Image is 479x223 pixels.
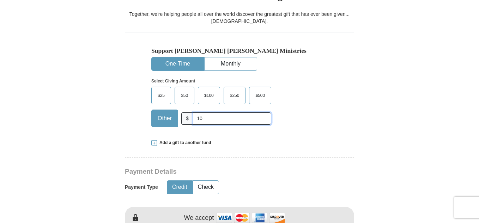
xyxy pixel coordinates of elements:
[125,11,354,25] div: Together, we're helping people all over the world discover the greatest gift that has ever been g...
[193,181,219,194] button: Check
[125,168,305,176] h3: Payment Details
[152,57,204,70] button: One-Time
[167,181,192,194] button: Credit
[154,113,175,124] span: Other
[201,90,217,101] span: $100
[226,90,243,101] span: $250
[151,79,195,83] strong: Select Giving Amount
[151,47,328,55] h5: Support [PERSON_NAME] [PERSON_NAME] Ministries
[181,112,193,125] span: $
[205,57,257,70] button: Monthly
[157,140,211,146] span: Add a gift to another fund
[252,90,268,101] span: $500
[125,184,158,190] h5: Payment Type
[154,90,168,101] span: $25
[184,214,214,222] h4: We accept
[177,90,192,101] span: $50
[193,112,271,125] input: Other Amount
